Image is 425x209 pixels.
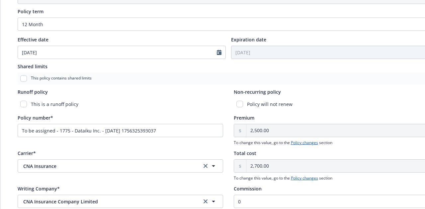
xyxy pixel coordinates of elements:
[18,115,53,121] span: Policy number*
[18,159,223,173] button: CNA Insuranceclear selection
[18,63,47,70] span: Shared limits
[18,89,48,95] span: Runoff policy
[18,150,36,156] span: Carrier*
[234,150,256,156] span: Total cost
[23,163,191,170] span: CNA Insurance
[18,195,223,208] button: CNA Insurance Company Limitedclear selection
[18,98,223,110] div: This is a runoff policy
[234,89,281,95] span: Non-recurring policy
[291,140,318,145] a: Policy changes
[231,36,266,43] span: Expiration date
[291,175,318,181] a: Policy changes
[234,115,254,121] span: Premium
[202,162,210,170] a: clear selection
[202,197,210,205] a: clear selection
[18,185,60,192] span: Writing Company*
[217,50,221,55] svg: Calendar
[18,36,48,43] span: Effective date
[18,8,43,15] span: Policy term
[18,46,217,59] input: MM/DD/YYYY
[234,185,262,192] span: Commission
[23,198,191,205] span: CNA Insurance Company Limited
